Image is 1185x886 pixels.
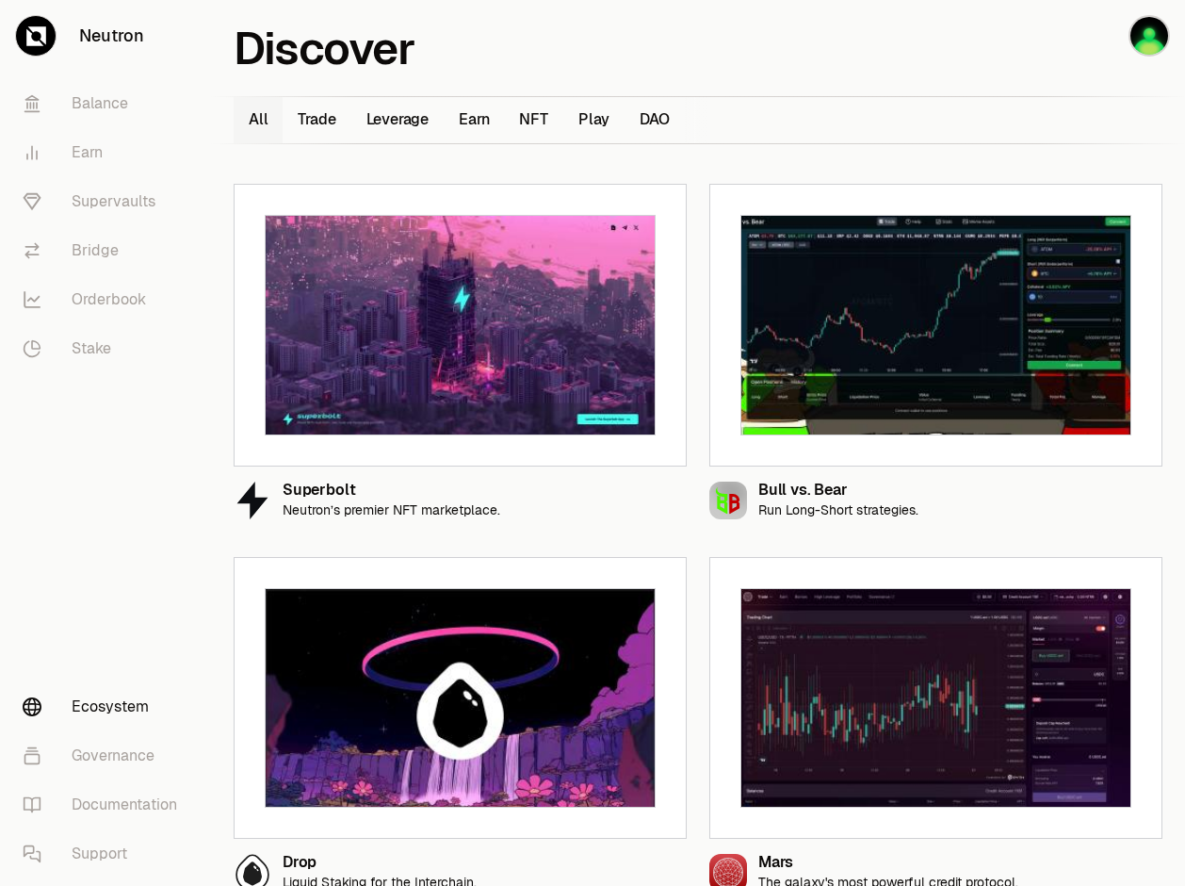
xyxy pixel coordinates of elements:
a: Drop preview image [234,557,687,839]
a: Earn [8,128,203,177]
a: Superbolt preview image [234,184,687,466]
a: Balance [8,79,203,128]
h1: Discover [234,23,414,74]
div: Superbolt [283,483,500,499]
p: Run Long-Short strategies. [758,502,918,518]
a: Orderbook [8,275,203,324]
img: Superbolt preview image [265,215,656,435]
div: Drop [283,855,477,871]
img: Mars preview image [740,588,1131,808]
a: Documentation [8,780,203,829]
a: Bridge [8,226,203,275]
a: Stake [8,324,203,373]
img: cosmos [1128,15,1170,57]
a: Governance [8,731,203,780]
button: Leverage [351,97,445,143]
div: Mars [758,855,1018,871]
button: All [234,97,283,143]
a: Bull vs. Bear preview image [709,184,1162,466]
button: Trade [283,97,350,143]
button: NFT [504,97,562,143]
a: Supervaults [8,177,203,226]
button: DAO [625,97,684,143]
img: Bull vs. Bear preview image [740,215,1131,435]
a: Support [8,829,203,878]
button: Earn [444,97,504,143]
a: Mars preview image [709,557,1162,839]
p: Neutron’s premier NFT marketplace. [283,502,500,518]
img: Drop preview image [265,588,656,808]
a: Ecosystem [8,682,203,731]
button: Play [563,97,625,143]
div: Bull vs. Bear [758,483,918,499]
